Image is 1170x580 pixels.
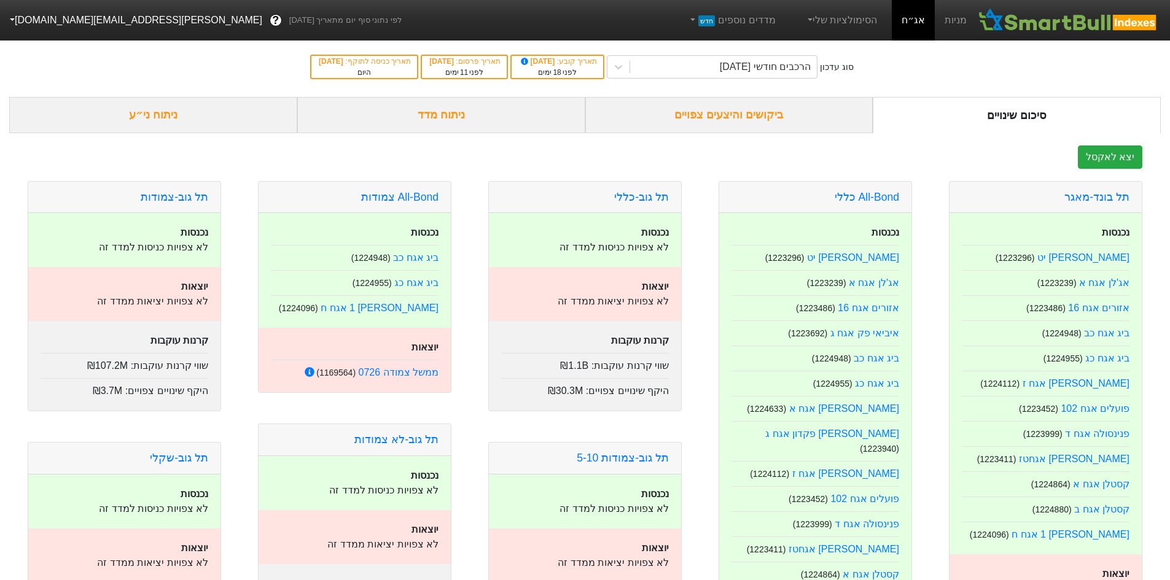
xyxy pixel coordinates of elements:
small: ( 1223452 ) [789,494,828,504]
span: [DATE] [429,57,456,66]
div: סיכום שינויים [873,97,1161,133]
p: לא צפויות כניסות למדד זה [41,240,208,255]
a: [PERSON_NAME] פקדון אגח ג [765,428,899,439]
a: קסטלן אגח א [843,569,899,579]
a: [PERSON_NAME] אגח ז [792,468,900,479]
p: לא צפויות יציאות ממדד זה [501,294,669,309]
span: [DATE] [319,57,345,66]
a: [PERSON_NAME] יט [807,252,899,263]
div: שווי קרנות עוקבות : [501,353,669,373]
small: ( 1223239 ) [807,278,846,288]
p: לא צפויות יציאות ממדד זה [41,555,208,570]
small: ( 1223296 ) [765,253,805,263]
div: היקף שינויים צפויים : [501,378,669,398]
p: לא צפויות כניסות למדד זה [41,501,208,516]
a: [PERSON_NAME] אגחטז [789,544,899,554]
a: מדדים נוספיםחדש [683,8,781,33]
a: קסטלן אגח ב [1074,504,1129,514]
small: ( 1223486 ) [796,303,835,313]
img: SmartBull [977,8,1160,33]
a: ביג אגח כג [855,378,899,389]
small: ( 1223999 ) [793,519,832,529]
small: ( 1224864 ) [1031,479,1071,489]
p: לא צפויות יציאות ממדד זה [271,537,439,552]
div: לפני ימים [518,67,597,78]
small: ( 1223692 ) [788,328,827,338]
a: פועלים אגח 102 [830,493,899,504]
small: ( 1224955 ) [1043,354,1083,363]
a: ביג אגח כג [394,277,439,288]
span: לפי נתוני סוף יום מתאריך [DATE] [289,14,402,26]
small: ( 1224948 ) [812,354,851,363]
small: ( 1224864 ) [801,570,840,579]
strong: יוצאות [642,543,669,553]
a: All-Bond כללי [835,191,899,203]
a: תל גוב-צמודות [141,191,208,203]
small: ( 1224112 ) [980,379,1020,389]
div: ניתוח מדד [297,97,585,133]
a: אג'לן אגח א [849,277,899,288]
p: לא צפויות כניסות למדד זה [501,501,669,516]
span: [DATE] [519,57,557,66]
span: ? [272,12,279,29]
strong: נכנסות [181,227,208,238]
strong: נכנסות [181,489,208,499]
small: ( 1224948 ) [1042,328,1082,338]
a: [PERSON_NAME] 1 אגח ח [1012,529,1129,539]
div: לפני ימים [428,67,501,78]
a: All-Bond צמודות [361,191,439,203]
span: 11 [460,68,468,77]
a: [PERSON_NAME] אגח ז [1023,378,1130,389]
a: אזורים אגח 16 [838,303,899,313]
small: ( 1223411 ) [977,454,1016,464]
small: ( 1224955 ) [813,379,852,389]
a: איביאי פק אגח ג [830,328,899,338]
strong: יוצאות [642,281,669,292]
a: תל גוב-שקלי [150,452,208,464]
strong: יוצאות [411,524,439,535]
small: ( 1223239 ) [1037,278,1077,288]
strong: יוצאות [411,342,439,352]
a: [PERSON_NAME] אגחטז [1019,454,1129,464]
strong: יוצאות [181,543,208,553]
small: ( 1224633 ) [747,404,786,414]
span: חדש [698,15,715,26]
a: [PERSON_NAME] אגח א [789,403,900,414]
small: ( 1223452 ) [1019,404,1058,414]
a: ביג אגח כב [854,353,899,363]
div: תאריך כניסה לתוקף : [318,56,411,67]
a: פנינסולה אגח ד [1065,428,1129,439]
a: ביג אגח כג [1085,353,1129,363]
button: יצא לאקסל [1078,145,1142,169]
a: תל גוב-לא צמודות [354,433,439,446]
div: תאריך פרסום : [428,56,501,67]
div: ניתוח ני״ע [9,97,297,133]
strong: יוצאות [1102,568,1129,579]
a: תל בונד-מאגר [1064,191,1129,203]
a: ממשל צמודה 0726 [359,367,439,377]
small: ( 1169564 ) [316,368,356,377]
small: ( 1223940 ) [860,444,899,454]
div: שווי קרנות עוקבות : [41,353,208,373]
span: 18 [553,68,561,77]
a: פנינסולה אגח ד [835,519,899,529]
small: ( 1223296 ) [996,253,1035,263]
small: ( 1224955 ) [353,278,392,288]
strong: נכנסות [641,489,669,499]
small: ( 1224112 ) [750,469,789,479]
a: ביג אגח כב [393,252,439,263]
strong: נכנסות [411,470,439,481]
span: ₪3.7M [93,385,123,396]
p: לא צפויות יציאות ממדד זה [41,294,208,309]
strong: נכנסות [641,227,669,238]
span: היום [357,68,371,77]
div: הרכבים חודשי [DATE] [720,60,811,74]
small: ( 1223999 ) [1023,429,1063,439]
span: ₪1.1B [560,360,588,371]
p: לא צפויות יציאות ממדד זה [501,555,669,570]
strong: יוצאות [181,281,208,292]
p: לא צפויות כניסות למדד זה [501,240,669,255]
small: ( 1224880 ) [1032,505,1072,514]
small: ( 1224948 ) [351,253,391,263]
small: ( 1223486 ) [1026,303,1066,313]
